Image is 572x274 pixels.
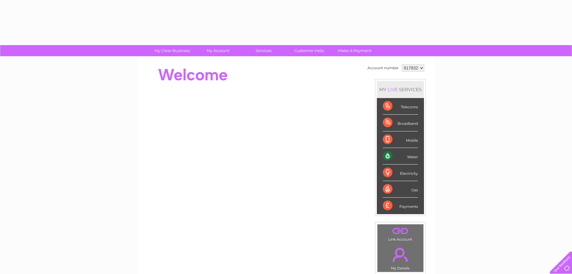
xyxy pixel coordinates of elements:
[366,63,400,73] td: Account number
[383,165,418,181] div: Electricity
[239,45,288,56] a: Services
[386,87,399,92] div: LIVE
[383,198,418,214] div: Payments
[147,45,197,56] a: My Clear Business
[383,131,418,148] div: Mobile
[383,148,418,165] div: Water
[377,243,424,272] td: My Details
[379,244,422,265] a: .
[377,81,424,98] div: MY SERVICES
[383,181,418,198] div: Gas
[193,45,243,56] a: My Account
[330,45,380,56] a: Make A Payment
[377,224,424,243] td: Link Account
[379,226,422,236] a: .
[383,98,418,115] div: Telecoms
[383,115,418,131] div: Broadband
[284,45,334,56] a: Customer Help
